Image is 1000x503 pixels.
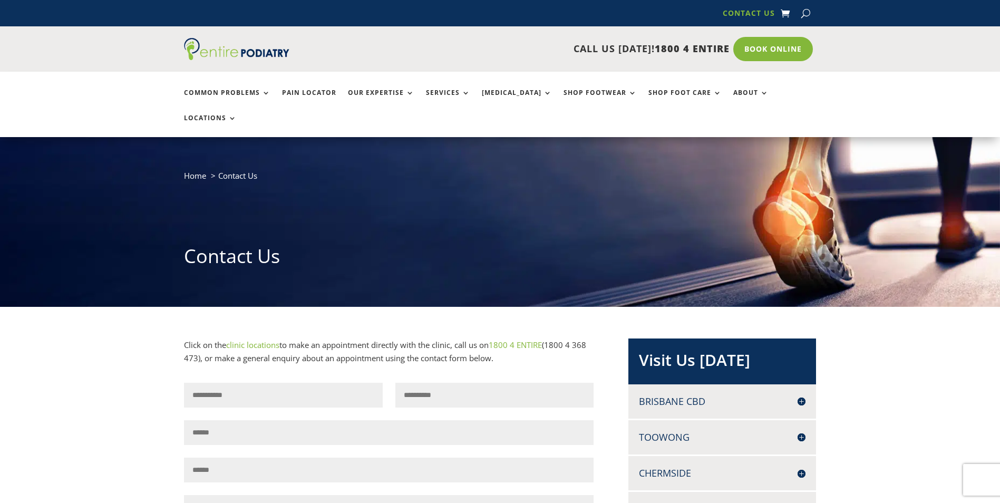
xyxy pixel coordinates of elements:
[184,52,289,62] a: Entire Podiatry
[426,89,470,112] a: Services
[482,89,552,112] a: [MEDICAL_DATA]
[218,170,257,181] span: Contact Us
[330,42,730,56] p: CALL US [DATE]!
[184,243,817,275] h1: Contact Us
[733,37,813,61] a: Book Online
[226,340,279,350] a: clinic locations
[184,338,594,365] p: Click on the to make an appointment directly with the clinic, call us on (1800 4 368 473), or mak...
[639,431,805,444] h4: Toowong
[639,467,805,480] h4: Chermside
[564,89,637,112] a: Shop Footwear
[489,340,542,350] a: 1800 4 ENTIRE
[184,38,289,60] img: logo (1)
[348,89,414,112] a: Our Expertise
[639,395,805,408] h4: Brisbane CBD
[639,349,805,376] h2: Visit Us [DATE]
[648,89,722,112] a: Shop Foot Care
[282,89,336,112] a: Pain Locator
[184,169,817,190] nav: breadcrumb
[733,89,769,112] a: About
[184,114,237,137] a: Locations
[655,42,730,55] span: 1800 4 ENTIRE
[184,89,270,112] a: Common Problems
[723,9,775,21] a: Contact Us
[184,170,206,181] a: Home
